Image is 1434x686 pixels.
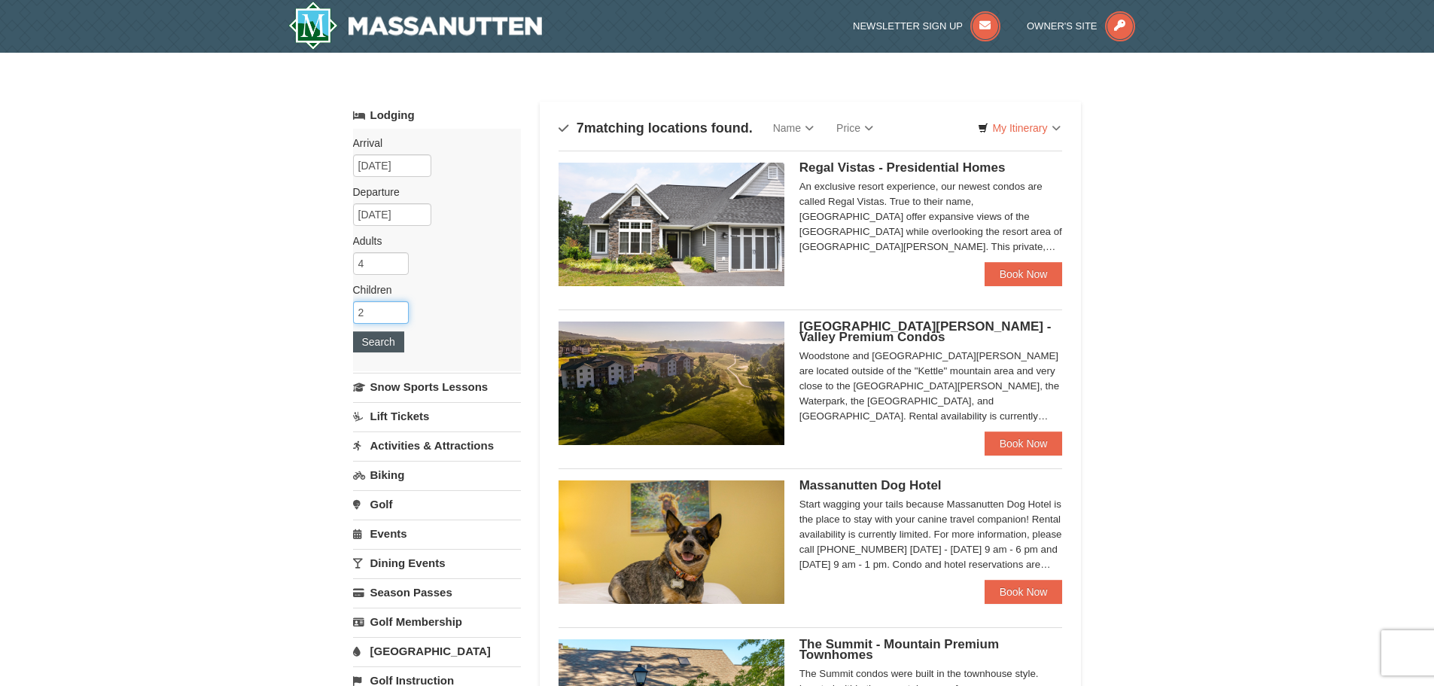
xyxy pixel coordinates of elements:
[577,120,584,136] span: 7
[353,331,404,352] button: Search
[353,578,521,606] a: Season Passes
[1027,20,1098,32] span: Owner's Site
[985,431,1063,456] a: Book Now
[353,608,521,636] a: Golf Membership
[799,319,1052,344] span: [GEOGRAPHIC_DATA][PERSON_NAME] - Valley Premium Condos
[353,373,521,401] a: Snow Sports Lessons
[853,20,963,32] span: Newsletter Sign Up
[353,461,521,489] a: Biking
[799,478,942,492] span: Massanutten Dog Hotel
[353,233,510,248] label: Adults
[353,136,510,151] label: Arrival
[353,431,521,459] a: Activities & Attractions
[353,402,521,430] a: Lift Tickets
[799,349,1063,424] div: Woodstone and [GEOGRAPHIC_DATA][PERSON_NAME] are located outside of the "Kettle" mountain area an...
[559,480,784,604] img: 27428181-5-81c892a3.jpg
[353,184,510,200] label: Departure
[825,113,884,143] a: Price
[985,262,1063,286] a: Book Now
[968,117,1070,139] a: My Itinerary
[799,497,1063,572] div: Start wagging your tails because Massanutten Dog Hotel is the place to stay with your canine trav...
[288,2,543,50] img: Massanutten Resort Logo
[353,490,521,518] a: Golf
[559,322,784,445] img: 19219041-4-ec11c166.jpg
[853,20,1000,32] a: Newsletter Sign Up
[799,160,1006,175] span: Regal Vistas - Presidential Homes
[353,282,510,297] label: Children
[799,637,999,662] span: The Summit - Mountain Premium Townhomes
[762,113,825,143] a: Name
[353,637,521,665] a: [GEOGRAPHIC_DATA]
[559,163,784,286] img: 19218991-1-902409a9.jpg
[353,549,521,577] a: Dining Events
[288,2,543,50] a: Massanutten Resort
[1027,20,1135,32] a: Owner's Site
[985,580,1063,604] a: Book Now
[799,179,1063,255] div: An exclusive resort experience, our newest condos are called Regal Vistas. True to their name, [G...
[353,520,521,547] a: Events
[559,120,753,136] h4: matching locations found.
[353,102,521,129] a: Lodging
